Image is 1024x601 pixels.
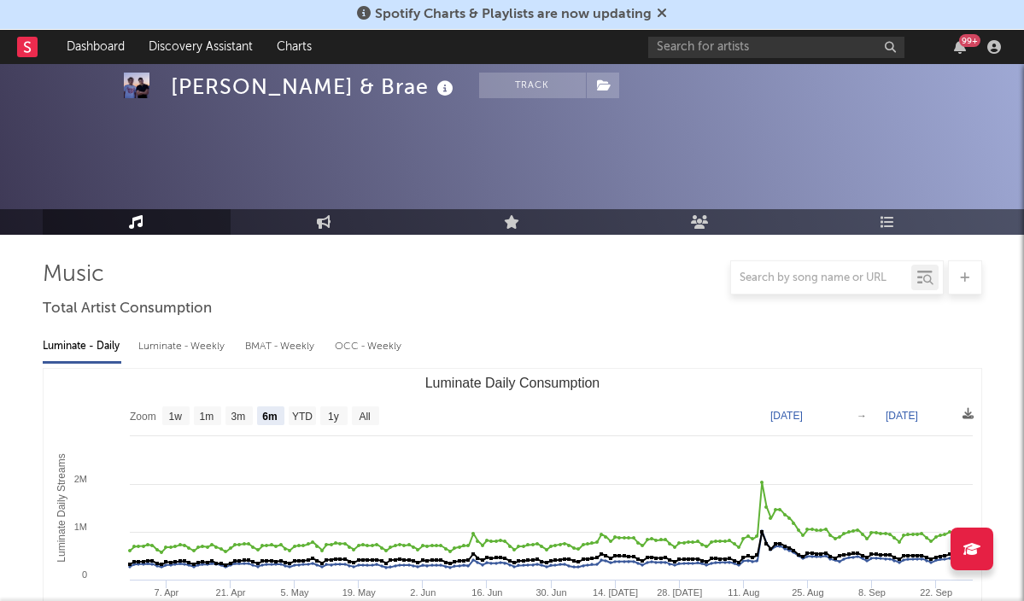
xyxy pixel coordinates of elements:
[168,411,182,423] text: 1w
[55,453,67,562] text: Luminate Daily Streams
[886,410,918,422] text: [DATE]
[291,411,312,423] text: YTD
[342,587,376,598] text: 19. May
[648,37,904,58] input: Search for artists
[375,8,652,21] span: Spotify Charts & Playlists are now updating
[130,411,156,423] text: Zoom
[73,474,86,484] text: 2M
[199,411,214,423] text: 1m
[410,587,436,598] text: 2. Jun
[171,73,458,101] div: [PERSON_NAME] & Brae
[280,587,309,598] text: 5. May
[479,73,586,98] button: Track
[471,587,502,598] text: 16. Jun
[728,587,759,598] text: 11. Aug
[359,411,370,423] text: All
[858,587,886,598] text: 8. Sep
[81,569,86,580] text: 0
[245,332,318,361] div: BMAT - Weekly
[731,271,911,285] input: Search by song name or URL
[770,410,803,422] text: [DATE]
[43,332,121,361] div: Luminate - Daily
[335,332,403,361] div: OCC - Weekly
[857,410,867,422] text: →
[424,376,600,390] text: Luminate Daily Consumption
[138,332,228,361] div: Luminate - Weekly
[265,30,324,64] a: Charts
[954,40,966,54] button: 99+
[154,587,178,598] text: 7. Apr
[593,587,638,598] text: 14. [DATE]
[328,411,339,423] text: 1y
[215,587,245,598] text: 21. Apr
[792,587,823,598] text: 25. Aug
[657,587,702,598] text: 28. [DATE]
[262,411,277,423] text: 6m
[959,34,980,47] div: 99 +
[535,587,566,598] text: 30. Jun
[43,299,212,319] span: Total Artist Consumption
[231,411,245,423] text: 3m
[920,587,952,598] text: 22. Sep
[657,8,667,21] span: Dismiss
[73,522,86,532] text: 1M
[137,30,265,64] a: Discovery Assistant
[55,30,137,64] a: Dashboard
